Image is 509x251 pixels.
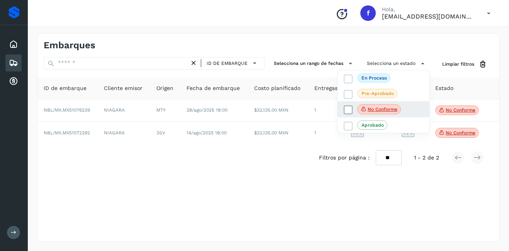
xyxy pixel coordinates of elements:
div: Embarques [5,54,22,71]
p: Pre-Aprobado [361,91,394,96]
div: Inicio [5,36,22,53]
p: No conforme [368,107,397,112]
p: Aprobado [361,122,384,128]
p: En proceso [361,75,387,81]
div: Cuentas por cobrar [5,73,22,90]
